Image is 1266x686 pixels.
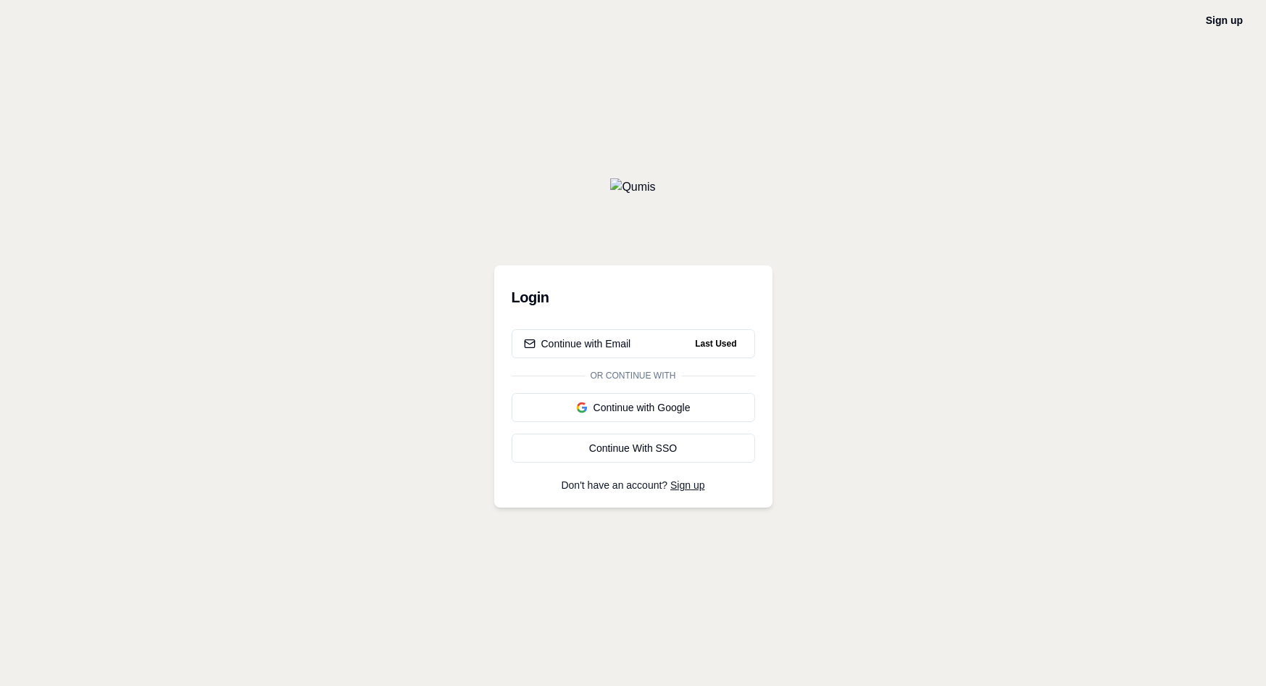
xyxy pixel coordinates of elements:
div: Continue With SSO [524,441,743,455]
a: Sign up [670,479,704,491]
a: Continue With SSO [512,434,755,463]
button: Continue with EmailLast Used [512,329,755,358]
p: Don't have an account? [512,480,755,490]
span: Or continue with [585,370,682,381]
div: Continue with Email [524,336,631,351]
a: Sign up [1206,15,1243,26]
div: Continue with Google [524,400,743,415]
h3: Login [512,283,755,312]
img: Qumis [610,178,655,196]
button: Continue with Google [512,393,755,422]
span: Last Used [689,335,742,352]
